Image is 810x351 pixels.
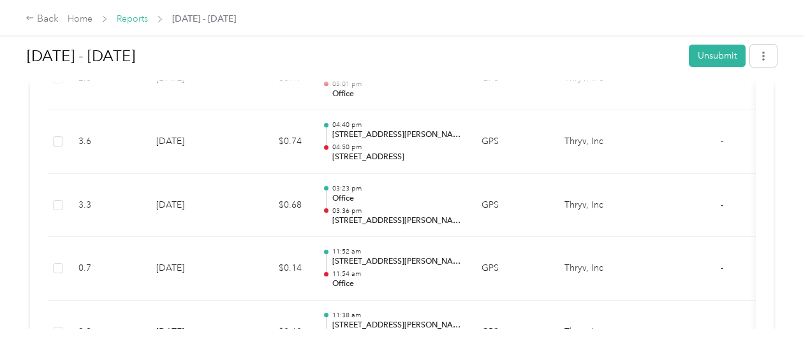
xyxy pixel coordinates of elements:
td: Thryv, Inc [554,237,650,301]
p: 03:23 pm [332,184,461,193]
td: GPS [471,110,554,174]
span: - [721,199,723,210]
span: - [721,262,723,273]
p: [STREET_ADDRESS][PERSON_NAME] [332,215,461,227]
td: [DATE] [146,110,235,174]
td: 3.3 [68,174,146,238]
span: - [721,326,723,337]
div: Back [26,11,59,27]
p: 11:54 am [332,269,461,278]
h1: Aug 1 - 31, 2025 [27,41,680,71]
span: - [721,136,723,147]
p: [STREET_ADDRESS][PERSON_NAME] [332,320,461,331]
p: [STREET_ADDRESS] [332,152,461,163]
a: Reports [117,13,148,24]
p: [STREET_ADDRESS][PERSON_NAME] [332,256,461,268]
p: [STREET_ADDRESS][PERSON_NAME] [332,129,461,141]
p: 04:40 pm [332,120,461,129]
p: Office [332,89,461,100]
td: Thryv, Inc [554,174,650,238]
td: 0.7 [68,237,146,301]
td: $0.74 [235,110,312,174]
p: 11:38 am [332,311,461,320]
td: $0.14 [235,237,312,301]
td: 3.6 [68,110,146,174]
p: Office [332,193,461,204]
span: [DATE] - [DATE] [172,12,236,25]
p: Office [332,278,461,290]
td: [DATE] [146,237,235,301]
p: 04:50 pm [332,143,461,152]
a: Home [68,13,92,24]
td: [DATE] [146,174,235,238]
td: $0.68 [235,174,312,238]
p: 11:52 am [332,247,461,256]
p: 03:36 pm [332,206,461,215]
td: GPS [471,237,554,301]
button: Unsubmit [689,45,746,67]
td: Thryv, Inc [554,110,650,174]
td: GPS [471,174,554,238]
iframe: Everlance-gr Chat Button Frame [739,280,810,351]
